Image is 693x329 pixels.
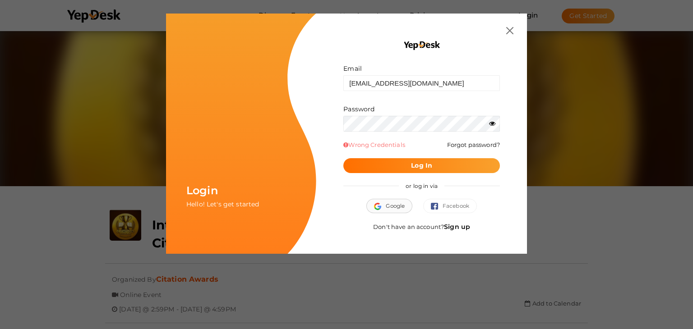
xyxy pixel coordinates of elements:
[399,176,444,196] span: or log in via
[374,203,386,210] img: google.svg
[373,223,470,230] span: Don't have an account?
[403,41,440,50] img: YEP_black_cropped.png
[444,223,470,231] a: Sign up
[343,75,500,91] input: ex: some@example.com
[343,105,374,114] label: Password
[186,200,259,208] span: Hello! Let's get started
[374,201,405,210] span: Google
[431,201,469,210] span: Facebook
[343,141,405,149] span: Wrong Credentials
[366,199,412,213] button: Google
[423,199,477,213] button: Facebook
[506,27,513,34] img: close.svg
[186,184,218,197] span: Login
[343,64,362,73] label: Email
[411,161,432,169] b: Log In
[431,203,443,210] img: facebook.svg
[343,158,500,173] button: Log In
[447,141,500,148] a: Forgot password?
